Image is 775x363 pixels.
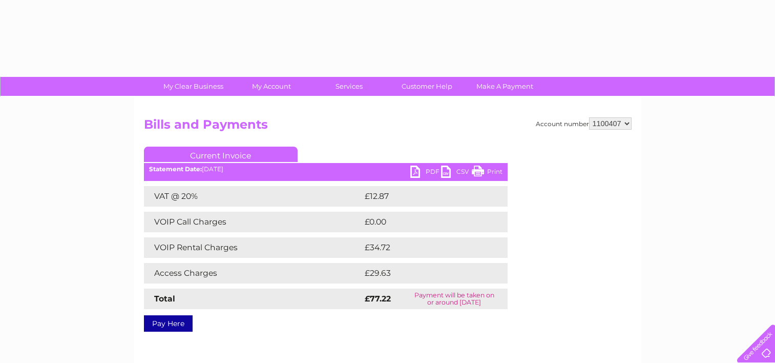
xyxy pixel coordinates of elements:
strong: £77.22 [365,294,391,304]
td: VAT @ 20% [144,186,362,207]
a: PDF [410,166,441,180]
a: Print [472,166,502,180]
b: Statement Date: [149,165,202,173]
a: My Clear Business [151,77,236,96]
a: CSV [441,166,472,180]
h2: Bills and Payments [144,117,632,137]
td: VOIP Rental Charges [144,237,362,258]
td: £34.72 [362,237,487,258]
td: £12.87 [362,186,486,207]
td: Access Charges [144,263,362,284]
a: Services [307,77,391,96]
td: £29.63 [362,263,487,284]
td: £0.00 [362,212,484,232]
div: [DATE] [144,166,508,173]
div: Account number [536,117,632,130]
td: Payment will be taken on or around [DATE] [401,289,508,309]
td: VOIP Call Charges [144,212,362,232]
a: Customer Help [385,77,469,96]
a: Make A Payment [463,77,547,96]
strong: Total [154,294,175,304]
a: Current Invoice [144,147,298,162]
a: Pay Here [144,315,193,332]
a: My Account [229,77,313,96]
